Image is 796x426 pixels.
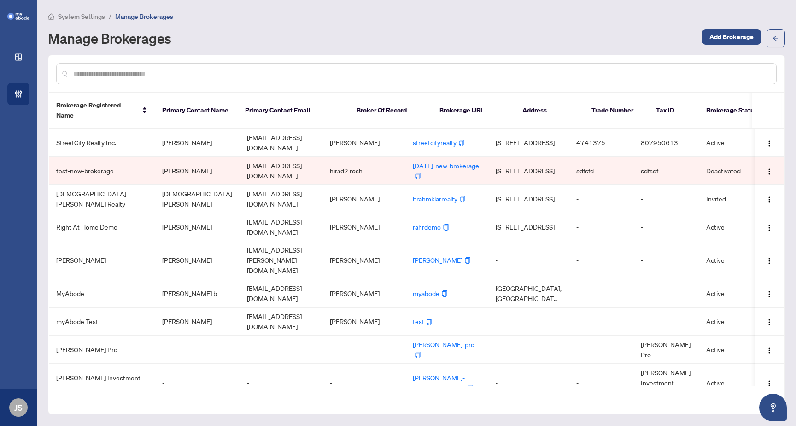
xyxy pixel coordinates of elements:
span: [STREET_ADDRESS] [496,166,562,176]
td: [PERSON_NAME] Investment Group [49,364,155,402]
img: Logo [766,224,773,231]
td: - [488,336,569,364]
td: [PERSON_NAME] [322,279,405,308]
a: [PERSON_NAME]-investment-groupCopy [413,373,473,392]
span: Brokerage Registered Name [56,100,136,120]
td: Active [699,364,768,402]
td: [EMAIL_ADDRESS][DOMAIN_NAME] [240,279,322,308]
td: - [488,241,569,279]
td: - [569,213,633,241]
span: System Settings [58,12,105,21]
span: copy [458,140,465,146]
td: - [569,241,633,279]
li: / [109,11,111,22]
td: [EMAIL_ADDRESS][DOMAIN_NAME] [240,157,322,185]
img: logo [7,13,29,20]
button: Copy [415,349,421,360]
button: Copy [464,255,471,265]
td: [PERSON_NAME] Pro [49,336,155,364]
button: Logo [762,253,777,267]
a: [PERSON_NAME]Copy [413,256,471,264]
td: - [322,336,405,364]
td: [PERSON_NAME] [155,129,240,157]
span: copy [426,319,433,325]
td: [DEMOGRAPHIC_DATA][PERSON_NAME] [155,185,240,213]
td: - [569,185,633,213]
button: Logo [762,191,777,206]
td: - [488,308,569,336]
td: [PERSON_NAME] Pro [633,336,699,364]
td: - [569,336,633,364]
td: [EMAIL_ADDRESS][DOMAIN_NAME] [240,129,322,157]
button: Copy [443,222,449,232]
img: Logo [766,319,773,326]
td: [PERSON_NAME] [155,308,240,336]
button: Logo [762,342,777,357]
button: Logo [762,314,777,329]
td: [PERSON_NAME] [322,213,405,241]
span: [STREET_ADDRESS] [496,137,562,148]
a: streetcityrealtyCopy [413,138,465,147]
img: Logo [766,140,773,147]
td: [PERSON_NAME] [322,241,405,279]
a: testCopy [413,317,433,325]
td: [PERSON_NAME] [155,213,240,241]
img: Logo [766,380,773,387]
th: Trade Number [584,93,649,129]
td: [EMAIL_ADDRESS][DOMAIN_NAME] [240,213,322,241]
td: [PERSON_NAME] [322,185,405,213]
td: [DEMOGRAPHIC_DATA][PERSON_NAME] Realty [49,185,155,213]
td: - [155,364,240,402]
td: [PERSON_NAME] [49,241,155,279]
span: home [48,13,54,20]
td: [EMAIL_ADDRESS][DOMAIN_NAME] [240,308,322,336]
span: copy [441,290,448,297]
td: StreetCity Realty Inc. [49,129,155,157]
a: brahmklarrealtyCopy [413,195,466,203]
td: hirad2 rosh [322,157,405,185]
td: 4741375 [569,129,633,157]
button: Add Brokerage [702,29,761,45]
td: MyAbode [49,279,155,308]
span: [GEOGRAPHIC_DATA], [GEOGRAPHIC_DATA], [GEOGRAPHIC_DATA] [496,283,562,303]
span: JS [14,401,23,414]
span: copy [415,352,421,358]
th: Primary Contact Name [155,93,238,129]
td: - [633,308,699,336]
button: Open asap [759,394,787,421]
td: - [569,308,633,336]
td: Active [699,129,768,157]
th: Brokerage URL [432,93,515,129]
span: arrow-left [773,35,779,41]
span: copy [415,173,421,179]
button: Logo [762,163,777,178]
td: myAbode Test [49,308,155,336]
button: Logo [762,135,777,150]
img: Logo [766,196,773,203]
button: Copy [458,137,465,148]
td: [PERSON_NAME] [322,308,405,336]
button: Copy [415,171,421,181]
td: sdfsfd [569,157,633,185]
button: Copy [467,383,473,393]
span: Manage Brokerages [115,12,173,21]
th: Brokerage Status [699,93,768,129]
button: Logo [762,219,777,234]
td: 807950613 [633,129,699,157]
a: myabodeCopy [413,289,448,297]
td: [PERSON_NAME] b [155,279,240,308]
td: - [633,213,699,241]
td: [EMAIL_ADDRESS][PERSON_NAME][DOMAIN_NAME] [240,241,322,279]
span: [STREET_ADDRESS] [496,194,562,204]
td: - [633,241,699,279]
th: Tax ID [649,93,699,129]
td: Invited [699,185,768,213]
th: Broker Of Record [349,93,432,129]
td: Active [699,241,768,279]
span: copy [467,385,473,391]
td: Right At Home Demo [49,213,155,241]
span: copy [464,257,471,264]
td: test-new-brokerage [49,157,155,185]
td: [PERSON_NAME] [155,241,240,279]
td: [EMAIL_ADDRESS][DOMAIN_NAME] [240,185,322,213]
